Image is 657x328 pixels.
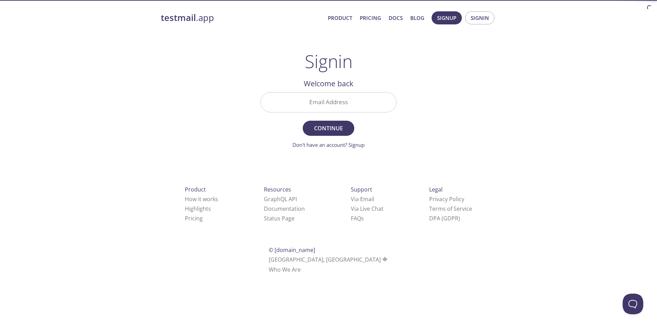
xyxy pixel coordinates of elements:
a: How it works [185,195,218,203]
a: Pricing [360,13,381,22]
strong: testmail [161,12,196,24]
span: Signin [471,13,489,22]
span: [GEOGRAPHIC_DATA], [GEOGRAPHIC_DATA] [269,256,389,263]
iframe: Help Scout Beacon - Open [623,294,643,314]
h1: Signin [305,51,353,72]
span: Resources [264,186,291,193]
span: Signup [437,13,456,22]
span: Continue [310,123,347,133]
a: Documentation [264,205,305,212]
a: Docs [389,13,403,22]
button: Signup [432,11,462,24]
button: Continue [303,121,354,136]
a: DPA (GDPR) [429,215,460,222]
a: Via Email [351,195,374,203]
a: FAQ [351,215,364,222]
span: © [DOMAIN_NAME] [269,246,315,254]
a: GraphQL API [264,195,297,203]
span: Legal [429,186,443,193]
a: Blog [410,13,424,22]
a: Privacy Policy [429,195,464,203]
a: Via Live Chat [351,205,383,212]
a: Status Page [264,215,294,222]
h2: Welcome back [260,78,397,89]
span: Support [351,186,372,193]
span: Product [185,186,206,193]
a: Highlights [185,205,211,212]
a: Pricing [185,215,203,222]
a: Product [328,13,352,22]
a: testmail.app [161,12,322,24]
button: Signin [465,11,494,24]
a: Who We Are [269,266,301,273]
a: Don't have an account? Signup [292,141,365,148]
span: s [361,215,364,222]
a: Terms of Service [429,205,472,212]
